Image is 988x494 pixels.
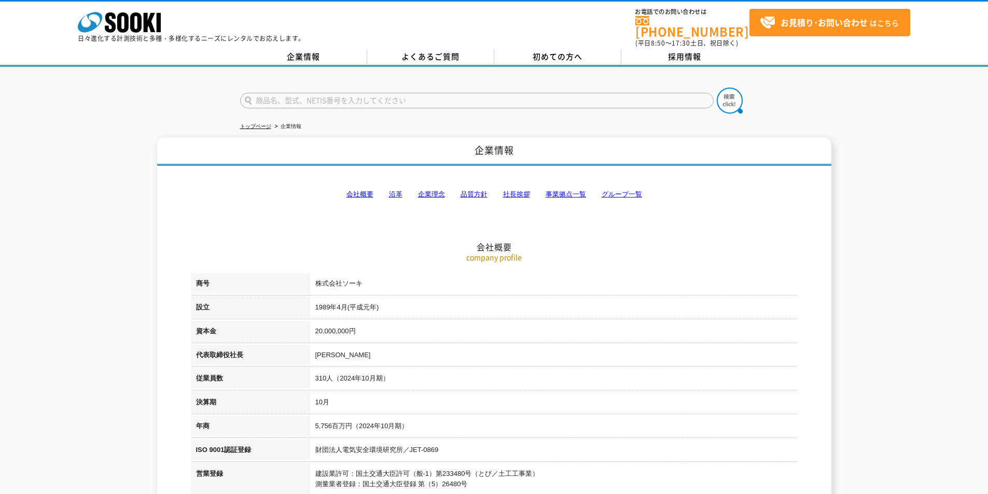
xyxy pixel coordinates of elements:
[717,88,743,114] img: btn_search.png
[191,440,310,463] th: ISO 9001認証登録
[749,9,910,36] a: お見積り･お問い合わせはこちら
[494,49,621,65] a: 初めての方へ
[240,49,367,65] a: 企業情報
[191,368,310,392] th: 従業員数
[310,321,798,345] td: 20,000,000円
[310,440,798,463] td: 財団法人電気安全環境研究所／JET-0869
[651,38,665,48] span: 8:50
[461,190,488,198] a: 品質方針
[418,190,445,198] a: 企業理念
[635,38,738,48] span: (平日 ～ 土日、祝日除く)
[191,392,310,416] th: 決算期
[602,190,642,198] a: グループ一覧
[310,273,798,297] td: 株式会社ソーキ
[191,252,798,263] p: company profile
[781,16,868,29] strong: お見積り･お問い合わせ
[310,368,798,392] td: 310人（2024年10月期）
[310,345,798,369] td: [PERSON_NAME]
[346,190,373,198] a: 会社概要
[310,392,798,416] td: 10月
[621,49,748,65] a: 採用情報
[191,321,310,345] th: 資本金
[389,190,402,198] a: 沿革
[240,93,714,108] input: 商品名、型式、NETIS番号を入力してください
[310,297,798,321] td: 1989年4月(平成元年)
[367,49,494,65] a: よくあるご質問
[191,138,798,252] h2: 会社概要
[503,190,530,198] a: 社長挨拶
[310,416,798,440] td: 5,756百万円（2024年10月期）
[760,15,899,31] span: はこちら
[635,9,749,15] span: お電話でのお問い合わせは
[635,16,749,37] a: [PHONE_NUMBER]
[191,273,310,297] th: 商号
[157,137,831,166] h1: 企業情報
[546,190,586,198] a: 事業拠点一覧
[191,297,310,321] th: 設立
[672,38,690,48] span: 17:30
[273,121,301,132] li: 企業情報
[78,35,305,41] p: 日々進化する計測技術と多種・多様化するニーズにレンタルでお応えします。
[240,123,271,129] a: トップページ
[191,416,310,440] th: 年商
[533,51,582,62] span: 初めての方へ
[191,345,310,369] th: 代表取締役社長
